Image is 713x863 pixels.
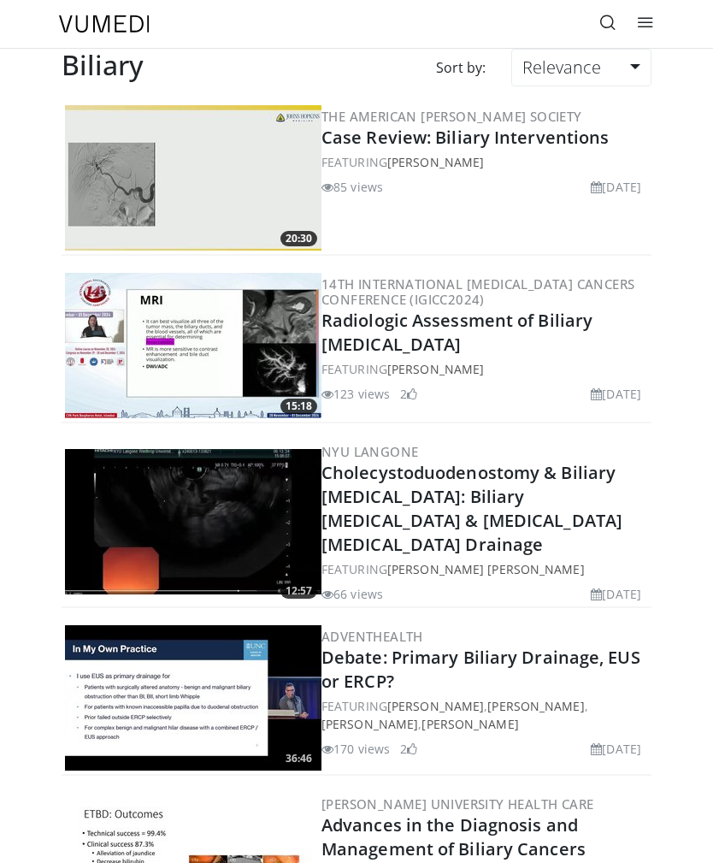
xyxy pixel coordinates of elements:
[321,275,634,308] a: 14th International [MEDICAL_DATA] Cancers Conference (IGICC2024)
[321,461,622,556] a: Cholecystoduodenostomy & Biliary [MEDICAL_DATA]: Biliary [MEDICAL_DATA] & [MEDICAL_DATA] [MEDICAL...
[321,443,418,460] a: NYU Langone
[321,560,648,578] div: FEATURING
[321,309,592,356] a: Radiologic Assessment of Biliary [MEDICAL_DATA]
[59,15,150,33] img: VuMedi Logo
[280,231,317,246] span: 20:30
[387,561,585,577] a: [PERSON_NAME] [PERSON_NAME]
[387,361,484,377] a: [PERSON_NAME]
[65,449,321,594] a: 12:57
[65,625,321,771] a: 36:46
[321,646,640,693] a: Debate: Primary Biliary Drainage, EUS or ERCP?
[65,449,321,594] img: a74c4263-1091-4a32-86f0-a789ec39355a.300x170_q85_crop-smart_upscale.jpg
[591,385,641,403] li: [DATE]
[400,740,417,758] li: 2
[387,154,484,170] a: [PERSON_NAME]
[522,56,601,79] span: Relevance
[591,178,641,196] li: [DATE]
[65,105,321,251] img: ac021962-dcde-45ff-a390-3c31e26f400d.300x170_q85_crop-smart_upscale.jpg
[387,698,484,714] a: [PERSON_NAME]
[400,385,417,403] li: 2
[321,813,586,860] a: Advances in the Diagnosis and Management of Biliary Cancers
[423,49,498,86] div: Sort by:
[321,178,383,196] li: 85 views
[591,740,641,758] li: [DATE]
[321,385,390,403] li: 123 views
[321,795,593,813] a: [PERSON_NAME] University Health Care
[591,585,641,603] li: [DATE]
[321,153,648,171] div: FEATURING
[321,716,418,732] a: [PERSON_NAME]
[62,49,144,81] h2: Biliary
[65,273,321,418] img: 24393bd0-b7ce-437c-8f94-6b288d6f8559.300x170_q85_crop-smart_upscale.jpg
[280,751,317,766] span: 36:46
[321,697,648,733] div: FEATURING , , ,
[280,399,317,414] span: 15:18
[511,49,651,86] a: Relevance
[321,585,383,603] li: 66 views
[280,583,317,599] span: 12:57
[65,625,321,771] img: ee1eed33-2e7c-46d7-9381-a990a821569d.300x170_q85_crop-smart_upscale.jpg
[321,628,423,645] a: AdventHealth
[421,716,518,732] a: [PERSON_NAME]
[321,108,582,125] a: The American [PERSON_NAME] Society
[321,740,390,758] li: 170 views
[65,273,321,418] a: 15:18
[321,126,609,149] a: Case Review: Biliary Interventions
[487,698,584,714] a: [PERSON_NAME]
[321,360,648,378] div: FEATURING
[65,105,321,251] a: 20:30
